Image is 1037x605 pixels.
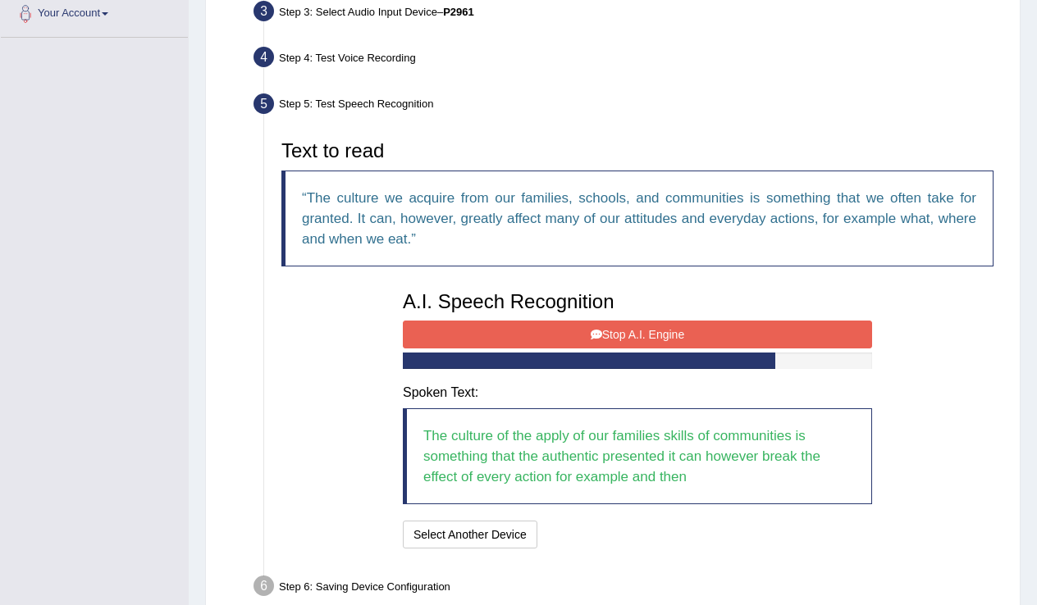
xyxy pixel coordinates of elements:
[403,408,872,504] blockquote: The culture of the apply of our families skills of communities is something that the authentic pr...
[281,140,994,161] h3: Text to read
[246,42,1012,78] div: Step 4: Test Voice Recording
[246,89,1012,125] div: Step 5: Test Speech Recognition
[403,321,872,348] button: Stop A.I. Engine
[403,385,872,400] h4: Spoken Text:
[403,521,537,548] button: Select Another Device
[437,6,474,18] span: –
[403,291,872,312] h3: A.I. Speech Recognition
[302,190,976,247] q: The culture we acquire from our families, schools, and communities is something that we often tak...
[443,6,474,18] b: P2961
